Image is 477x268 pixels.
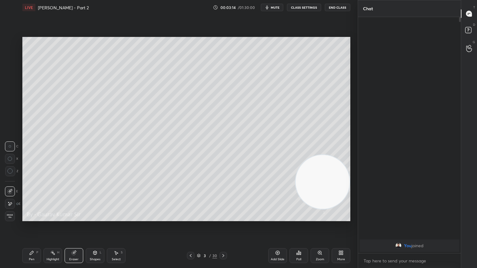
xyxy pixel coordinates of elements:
[121,251,123,254] div: S
[209,254,211,257] div: /
[57,251,59,254] div: H
[212,253,217,258] div: 30
[325,4,350,11] button: End Class
[395,243,402,249] img: 53d07d7978e04325acf49187cf6a1afc.jpg
[29,258,34,261] div: Pen
[5,154,18,164] div: X
[38,5,89,11] h4: [PERSON_NAME] - Part 2
[5,186,18,196] div: E
[473,40,475,44] p: G
[271,5,279,10] span: mute
[202,254,208,257] div: 3
[261,4,283,11] button: mute
[271,258,284,261] div: Add Slide
[287,4,321,11] button: CLASS SETTINGS
[22,4,35,11] div: LIVE
[100,251,102,254] div: L
[69,258,79,261] div: Eraser
[112,258,121,261] div: Select
[5,199,20,209] div: E
[337,258,345,261] div: More
[411,243,424,248] span: joined
[5,214,15,218] span: Erase all
[358,238,461,253] div: grid
[5,141,18,151] div: C
[90,258,100,261] div: Shapes
[473,5,475,10] p: T
[296,258,301,261] div: Poll
[36,251,38,254] div: P
[473,22,475,27] p: D
[358,0,378,17] p: Chat
[47,258,59,261] div: Highlight
[404,243,411,248] span: You
[316,258,324,261] div: Zoom
[5,166,18,176] div: Z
